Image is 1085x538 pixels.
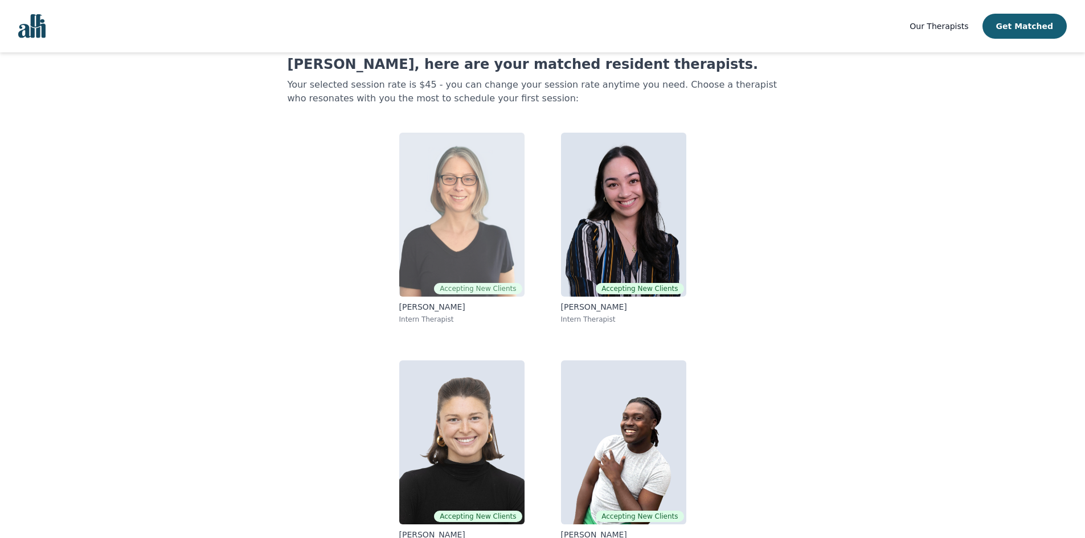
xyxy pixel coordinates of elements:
p: Intern Therapist [399,315,525,324]
span: Accepting New Clients [434,511,522,522]
a: Meghan DudleyAccepting New Clients[PERSON_NAME]Intern Therapist [390,124,534,333]
p: Intern Therapist [561,315,686,324]
a: Angela FedoroukAccepting New Clients[PERSON_NAME]Intern Therapist [552,124,695,333]
span: Accepting New Clients [596,511,683,522]
h1: [PERSON_NAME], here are your matched resident therapists. [288,55,798,73]
p: [PERSON_NAME] [399,301,525,313]
img: Meghan Dudley [399,133,525,297]
span: Our Therapists [910,22,968,31]
img: Anthony Kusi [561,360,686,524]
span: Accepting New Clients [434,283,522,294]
img: Angela Fedorouk [561,133,686,297]
p: Your selected session rate is $45 - you can change your session rate anytime you need. Choose a t... [288,78,798,105]
a: Our Therapists [910,19,968,33]
button: Get Matched [982,14,1067,39]
span: Accepting New Clients [596,283,683,294]
p: [PERSON_NAME] [561,301,686,313]
img: alli logo [18,14,46,38]
img: Abby Tait [399,360,525,524]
